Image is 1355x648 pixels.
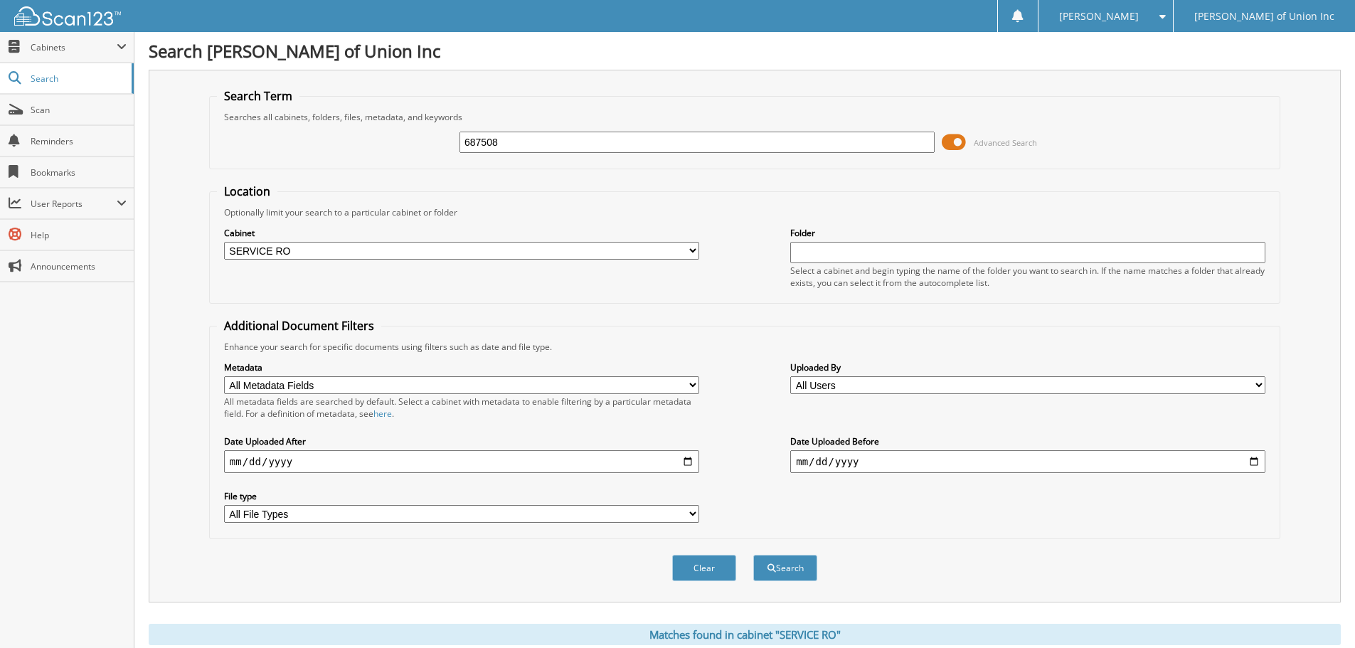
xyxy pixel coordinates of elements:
button: Clear [672,555,736,581]
span: Scan [31,104,127,116]
label: Folder [790,227,1265,239]
span: Help [31,229,127,241]
span: Announcements [31,260,127,272]
button: Search [753,555,817,581]
label: File type [224,490,699,502]
label: Date Uploaded After [224,435,699,447]
legend: Additional Document Filters [217,318,381,334]
div: Optionally limit your search to a particular cabinet or folder [217,206,1272,218]
img: scan123-logo-white.svg [14,6,121,26]
label: Cabinet [224,227,699,239]
label: Metadata [224,361,699,373]
span: Cabinets [31,41,117,53]
legend: Search Term [217,88,299,104]
div: All metadata fields are searched by default. Select a cabinet with metadata to enable filtering b... [224,395,699,420]
span: [PERSON_NAME] [1059,12,1139,21]
div: Searches all cabinets, folders, files, metadata, and keywords [217,111,1272,123]
legend: Location [217,184,277,199]
span: [PERSON_NAME] of Union Inc [1194,12,1334,21]
span: User Reports [31,198,117,210]
span: Bookmarks [31,166,127,179]
span: Reminders [31,135,127,147]
div: Matches found in cabinet "SERVICE RO" [149,624,1341,645]
span: Advanced Search [974,137,1037,148]
a: here [373,408,392,420]
input: end [790,450,1265,473]
label: Date Uploaded Before [790,435,1265,447]
h1: Search [PERSON_NAME] of Union Inc [149,39,1341,63]
label: Uploaded By [790,361,1265,373]
div: Select a cabinet and begin typing the name of the folder you want to search in. If the name match... [790,265,1265,289]
span: Search [31,73,124,85]
div: Enhance your search for specific documents using filters such as date and file type. [217,341,1272,353]
input: start [224,450,699,473]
